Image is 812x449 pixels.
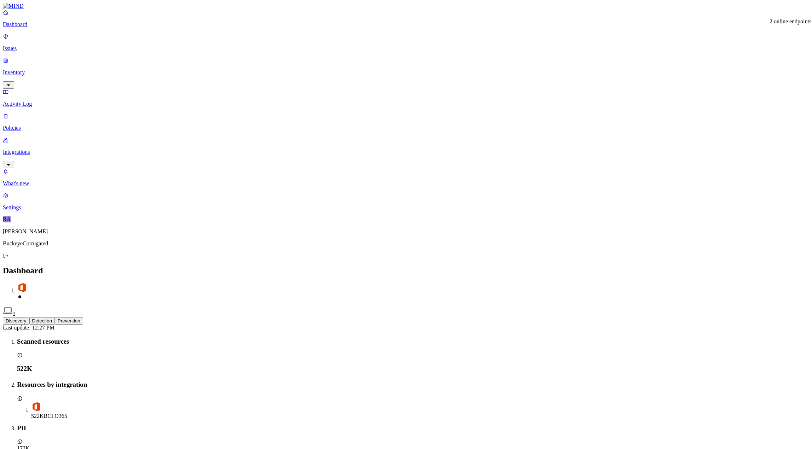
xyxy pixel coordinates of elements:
button: Prevention [55,317,83,325]
img: MIND [3,3,24,9]
h3: 522K [17,365,809,373]
span: RA [3,216,11,222]
p: Dashboard [3,21,809,28]
a: MIND [3,3,809,9]
img: svg%3e [3,306,13,316]
img: svg%3e [17,282,27,292]
p: Settings [3,204,809,211]
div: 2 online endpoints [770,18,811,25]
h3: Scanned resources [17,338,809,345]
a: What's new [3,168,809,187]
span: 2 [13,311,16,317]
a: Inventory [3,57,809,88]
h2: Dashboard [3,266,809,275]
button: Detection [29,317,55,325]
a: Dashboard [3,9,809,28]
h3: Resources by integration [17,381,809,389]
span: BCI O365 [44,413,67,419]
a: Issues [3,33,809,52]
p: Integrations [3,149,809,155]
span: Last update: 12:27 PM [3,325,54,331]
img: office-365 [31,402,41,412]
p: Activity Log [3,101,809,107]
p: BuckeyeCorrugated [3,240,809,247]
p: Policies [3,125,809,131]
p: Inventory [3,69,809,76]
h3: PII [17,424,809,432]
a: Integrations [3,137,809,167]
button: Discovery [3,317,29,325]
a: Settings [3,192,809,211]
span: 522K [31,413,44,419]
p: What's new [3,180,809,187]
p: [PERSON_NAME] [3,228,809,235]
p: Issues [3,45,809,52]
a: Activity Log [3,89,809,107]
a: Policies [3,113,809,131]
